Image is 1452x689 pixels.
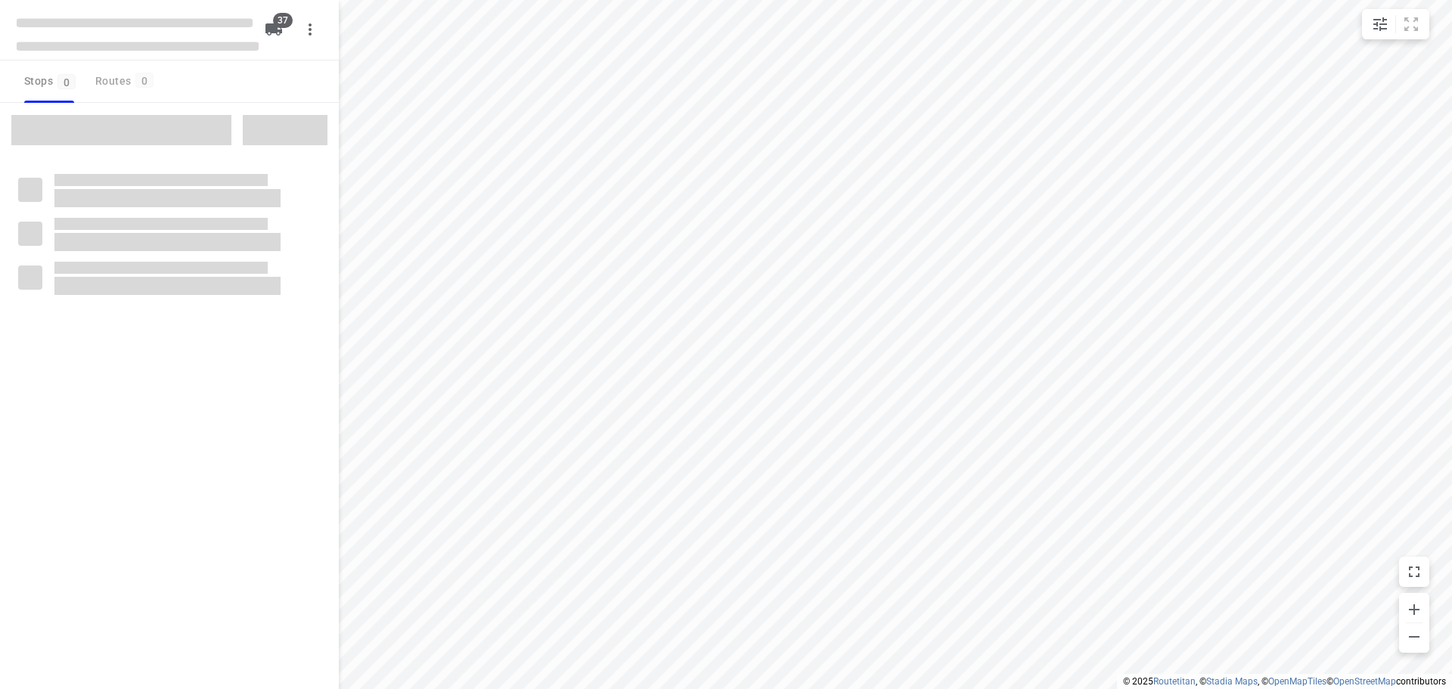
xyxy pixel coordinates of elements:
[1268,676,1326,687] a: OpenMapTiles
[1206,676,1258,687] a: Stadia Maps
[1153,676,1196,687] a: Routetitan
[1333,676,1396,687] a: OpenStreetMap
[1123,676,1446,687] li: © 2025 , © , © © contributors
[1362,9,1429,39] div: small contained button group
[1365,9,1395,39] button: Map settings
